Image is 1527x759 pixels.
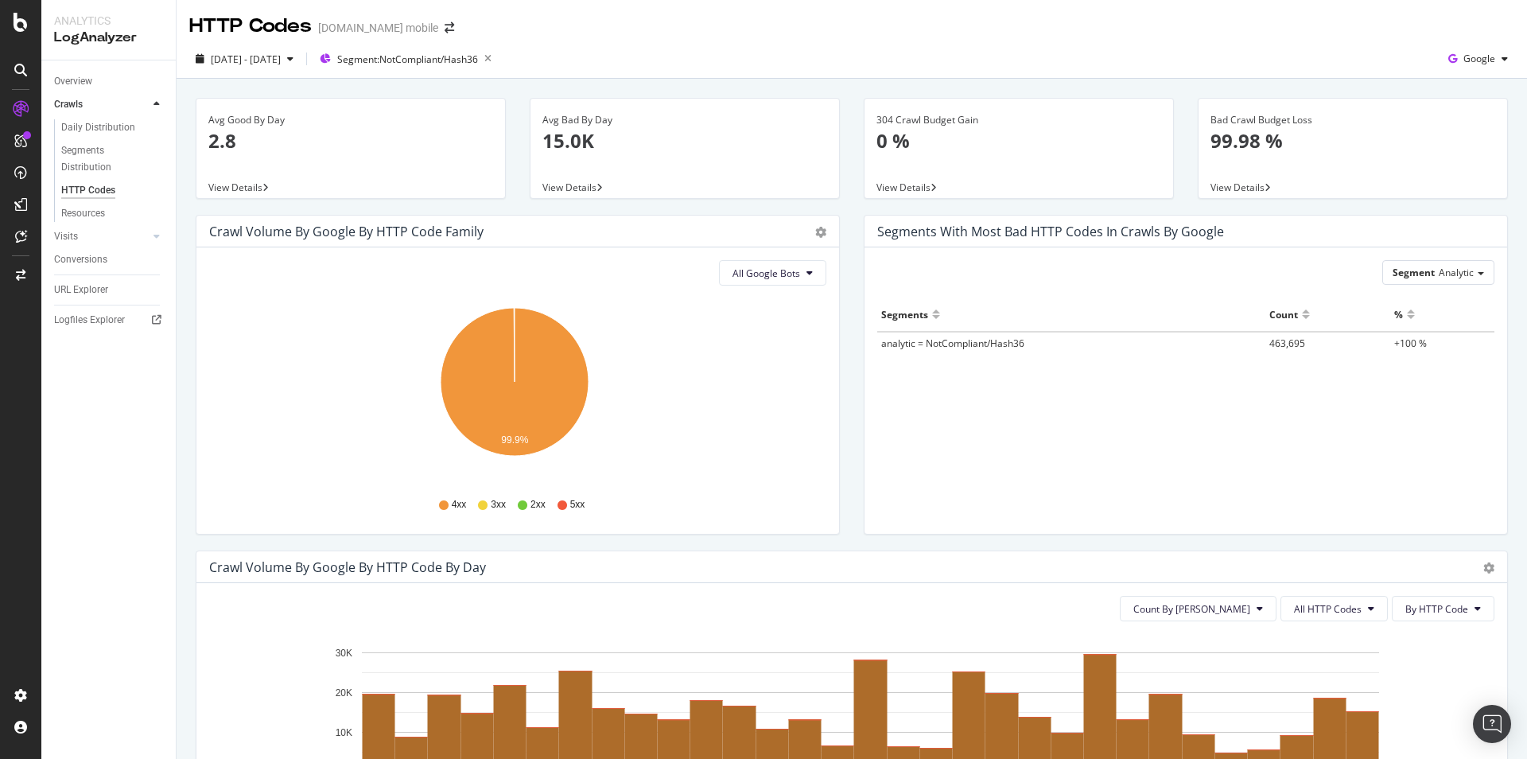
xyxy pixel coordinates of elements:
span: View Details [1210,181,1265,194]
p: 15.0K [542,127,827,154]
div: Segments with most bad HTTP codes in Crawls by google [877,224,1224,239]
a: Conversions [54,251,165,268]
div: gear [815,227,826,238]
div: Overview [54,73,92,90]
div: % [1394,302,1403,327]
span: By HTTP Code [1405,602,1468,616]
a: HTTP Codes [61,182,165,199]
div: Crawls [54,96,83,113]
div: URL Explorer [54,282,108,298]
button: Count By [PERSON_NAME] [1120,596,1276,621]
div: Avg Good By Day [208,113,493,127]
span: View Details [208,181,262,194]
a: Logfiles Explorer [54,312,165,329]
span: 4xx [452,498,467,512]
span: View Details [542,181,596,194]
span: analytic = NotCompliant/Hash36 [881,337,1024,350]
div: Segments Distribution [61,142,150,176]
button: By HTTP Code [1392,596,1494,621]
div: Crawl Volume by google by HTTP Code by Day [209,559,486,575]
div: Visits [54,228,78,245]
div: Open Intercom Messenger [1473,705,1511,743]
div: Daily Distribution [61,119,135,136]
span: View Details [876,181,931,194]
div: arrow-right-arrow-left [445,22,454,33]
span: Segment: NotCompliant/Hash36 [337,53,478,66]
button: [DATE] - [DATE] [189,46,300,72]
text: 30K [336,648,352,659]
div: Crawl Volume by google by HTTP Code Family [209,224,484,239]
div: Segments [881,302,928,327]
a: Visits [54,228,149,245]
span: 5xx [570,498,585,512]
div: LogAnalyzer [54,29,163,47]
span: 2xx [530,498,546,512]
span: +100 % [1394,337,1427,350]
a: Segments Distribution [61,142,165,176]
a: Overview [54,73,165,90]
span: 463,695 [1269,337,1305,350]
div: Avg Bad By Day [542,113,827,127]
div: 304 Crawl Budget Gain [876,113,1161,127]
div: [DOMAIN_NAME] mobile [318,20,438,36]
button: Segment:NotCompliant/Hash36 [313,46,498,72]
button: All Google Bots [719,260,826,286]
span: Segment [1393,266,1435,279]
span: Google [1463,52,1495,65]
div: Conversions [54,251,107,268]
span: 3xx [491,498,506,512]
button: Google [1442,46,1514,72]
div: HTTP Codes [189,13,312,40]
span: Analytic [1439,266,1474,279]
span: [DATE] - [DATE] [211,53,281,66]
p: 0 % [876,127,1161,154]
a: Daily Distribution [61,119,165,136]
div: gear [1483,562,1494,574]
span: Count By Day [1133,602,1250,616]
text: 20K [336,687,352,699]
text: 99.9% [501,435,528,446]
div: Resources [61,205,105,222]
p: 99.98 % [1210,127,1495,154]
p: 2.8 [208,127,493,154]
div: Bad Crawl Budget Loss [1210,113,1495,127]
a: Crawls [54,96,149,113]
a: URL Explorer [54,282,165,298]
div: HTTP Codes [61,182,115,199]
text: 10K [336,727,352,738]
button: All HTTP Codes [1280,596,1388,621]
div: Analytics [54,13,163,29]
div: Logfiles Explorer [54,312,125,329]
div: Count [1269,302,1298,327]
a: Resources [61,205,165,222]
span: All HTTP Codes [1294,602,1362,616]
svg: A chart. [209,298,820,483]
span: All Google Bots [732,267,800,280]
